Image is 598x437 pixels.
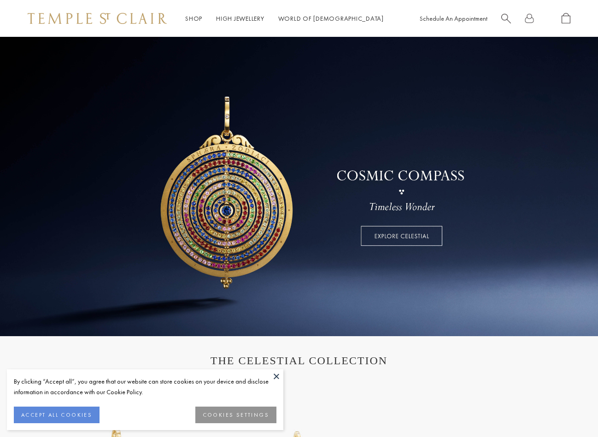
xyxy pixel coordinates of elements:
nav: Main navigation [185,13,384,24]
a: Open Shopping Bag [562,13,570,24]
a: High JewelleryHigh Jewellery [216,14,264,23]
a: World of [DEMOGRAPHIC_DATA]World of [DEMOGRAPHIC_DATA] [278,14,384,23]
a: ShopShop [185,14,202,23]
iframe: Gorgias live chat messenger [552,394,589,428]
button: ACCEPT ALL COOKIES [14,407,100,423]
a: Schedule An Appointment [420,14,487,23]
h1: THE CELESTIAL COLLECTION [37,355,561,367]
img: Temple St. Clair [28,13,167,24]
button: COOKIES SETTINGS [195,407,276,423]
a: Search [501,13,511,24]
div: By clicking “Accept all”, you agree that our website can store cookies on your device and disclos... [14,376,276,397]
